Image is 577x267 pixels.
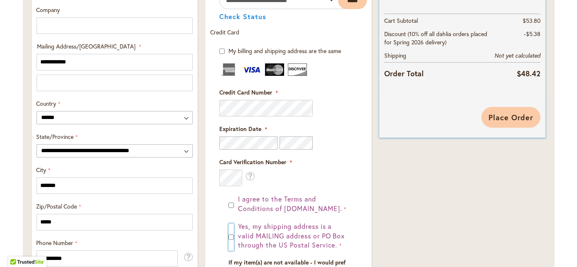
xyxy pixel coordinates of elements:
span: Expiration Date [219,125,261,133]
th: Cart Subtotal [384,14,489,27]
img: Visa [242,63,261,76]
span: Phone Number [37,239,74,247]
span: My billing and shipping address are the same [228,47,341,55]
span: Yes, my shipping address is a valid MAILING address or PO Box through the US Postal Service. [238,222,345,250]
span: Company [37,6,60,14]
span: I agree to the Terms and Conditions of [DOMAIN_NAME]. [238,194,342,213]
strong: Order Total [384,67,424,79]
iframe: Launch Accessibility Center [6,238,29,261]
button: Check Status [219,13,266,20]
span: Not yet calculated [494,52,540,59]
span: Place Order [489,112,534,122]
img: Discover [288,63,307,76]
span: Credit Card Number [219,88,272,96]
span: $53.80 [523,17,540,24]
span: $48.42 [517,68,540,78]
span: Mailing Address/[GEOGRAPHIC_DATA] [37,42,136,50]
img: MasterCard [265,63,284,76]
span: State/Province [37,133,74,141]
span: Shipping [384,51,406,59]
span: -$5.38 [524,30,540,38]
img: American Express [219,63,238,76]
button: Place Order [481,107,541,128]
span: Card Verification Number [219,158,286,166]
span: City [37,166,47,174]
span: Country [37,100,56,107]
span: Discount (10% off all dahlia orders placed for Spring 2026 delivery) [384,30,487,46]
span: Credit Card [210,28,239,36]
span: Zip/Postal Code [37,202,77,210]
